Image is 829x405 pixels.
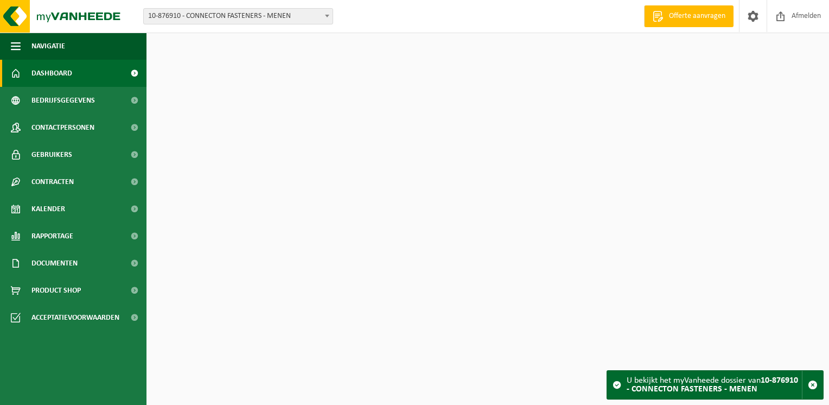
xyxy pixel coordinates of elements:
span: Kalender [31,195,65,223]
a: Offerte aanvragen [644,5,734,27]
span: Acceptatievoorwaarden [31,304,119,331]
strong: 10-876910 - CONNECTON FASTENERS - MENEN [627,376,798,394]
span: Contactpersonen [31,114,94,141]
span: Navigatie [31,33,65,60]
span: Contracten [31,168,74,195]
span: Dashboard [31,60,72,87]
span: Bedrijfsgegevens [31,87,95,114]
span: Gebruikers [31,141,72,168]
span: Product Shop [31,277,81,304]
span: 10-876910 - CONNECTON FASTENERS - MENEN [144,9,333,24]
div: U bekijkt het myVanheede dossier van [627,371,802,399]
span: Documenten [31,250,78,277]
span: 10-876910 - CONNECTON FASTENERS - MENEN [143,8,333,24]
span: Offerte aanvragen [666,11,728,22]
span: Rapportage [31,223,73,250]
